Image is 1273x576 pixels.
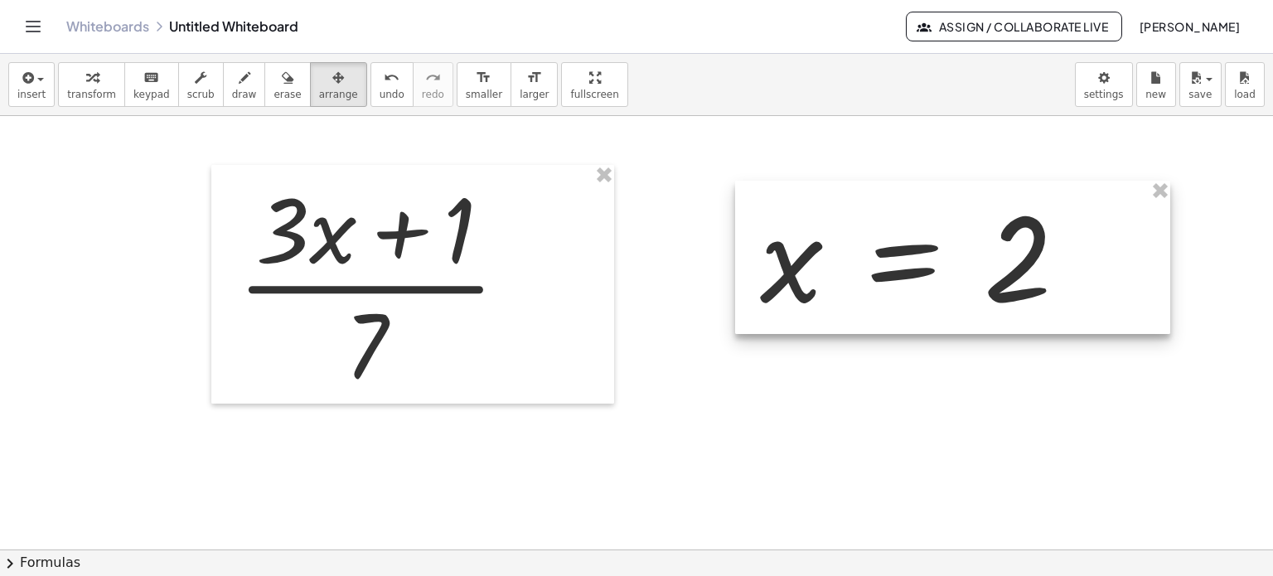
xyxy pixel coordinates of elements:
span: scrub [187,89,215,100]
i: format_size [526,68,542,88]
span: [PERSON_NAME] [1139,19,1240,34]
span: load [1234,89,1256,100]
i: undo [384,68,399,88]
button: draw [223,62,266,107]
i: redo [425,68,441,88]
button: scrub [178,62,224,107]
i: format_size [476,68,491,88]
span: save [1188,89,1212,100]
span: undo [380,89,404,100]
button: Assign / Collaborate Live [906,12,1122,41]
button: Toggle navigation [20,13,46,40]
button: fullscreen [561,62,627,107]
button: format_sizesmaller [457,62,511,107]
span: redo [422,89,444,100]
span: fullscreen [570,89,618,100]
button: redoredo [413,62,453,107]
button: transform [58,62,125,107]
span: larger [520,89,549,100]
button: load [1225,62,1265,107]
button: erase [264,62,310,107]
span: transform [67,89,116,100]
button: undoundo [370,62,414,107]
button: new [1136,62,1176,107]
span: draw [232,89,257,100]
span: keypad [133,89,170,100]
span: insert [17,89,46,100]
button: insert [8,62,55,107]
span: arrange [319,89,358,100]
button: save [1179,62,1222,107]
span: new [1145,89,1166,100]
span: erase [273,89,301,100]
button: keyboardkeypad [124,62,179,107]
span: Assign / Collaborate Live [920,19,1108,34]
button: settings [1075,62,1133,107]
a: Whiteboards [66,18,149,35]
span: settings [1084,89,1124,100]
button: arrange [310,62,367,107]
span: smaller [466,89,502,100]
i: keyboard [143,68,159,88]
button: format_sizelarger [511,62,558,107]
button: [PERSON_NAME] [1125,12,1253,41]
